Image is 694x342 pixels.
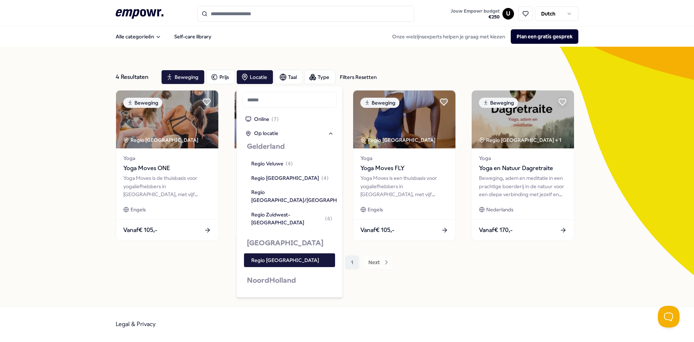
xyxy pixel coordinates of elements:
[451,14,500,20] span: € 250
[511,29,578,44] button: Plan een gratis gesprek
[360,154,448,162] span: Yoga
[130,206,146,214] span: Engels
[110,29,217,44] nav: Main
[471,90,574,241] a: package imageBewegingRegio [GEOGRAPHIC_DATA] + 1YogaYoga en Natuur DagretraiteBeweging, adem en m...
[123,154,211,162] span: Yoga
[360,164,448,173] span: Yoga Moves FLY
[116,90,218,148] img: package image
[251,174,329,182] div: Regio [GEOGRAPHIC_DATA]
[386,29,578,44] div: Onze welzijnsexperts helpen je graag met kiezen
[486,206,513,214] span: Nederlands
[449,7,501,21] button: Jouw Empowr budget€250
[479,164,567,173] span: Yoga en Natuur Dagretraite
[286,160,293,168] span: ( 4 )
[479,225,513,235] span: Vanaf € 170,-
[123,225,157,235] span: Vanaf € 105,-
[658,306,680,328] iframe: Help Scout Beacon - Open
[479,98,518,108] div: Beweging
[479,154,567,162] span: Yoga
[360,174,448,198] div: Yoga Moves is een thuisbasis voor yogaliefhebbers in [GEOGRAPHIC_DATA], met vijf studio’s verspre...
[304,70,335,84] button: Type
[123,136,200,144] div: Regio [GEOGRAPHIC_DATA]
[321,174,329,182] span: ( 4 )
[197,6,414,22] input: Search for products, categories or subcategories
[271,115,279,123] span: ( 7 )
[340,73,377,81] div: Filters Resetten
[448,6,502,21] a: Jouw Empowr budget€250
[254,129,278,137] span: Op locatie
[502,8,514,20] button: U
[168,29,217,44] a: Self-care library
[123,174,211,198] div: Yoga Moves is de thuisbasis voor yogaliefhebbers in [GEOGRAPHIC_DATA], met vijf studio’s versprei...
[360,225,394,235] span: Vanaf € 105,-
[479,174,567,198] div: Beweging, adem en meditatie in een prachtige boerderij in de natuur voor een diepe verbinding met...
[236,70,273,84] button: Locatie
[110,29,167,44] button: Alle categorieën
[116,70,155,84] div: 4 Resultaten
[360,98,399,108] div: Beweging
[353,90,455,148] img: package image
[116,90,219,241] a: package imageBewegingRegio [GEOGRAPHIC_DATA] YogaYoga Moves ONEYoga Moves is de thuisbasis voor y...
[235,90,337,148] img: package image
[161,70,205,84] button: Beweging
[275,70,303,84] button: Taal
[116,321,156,328] a: Legal & Privacy
[251,256,319,264] div: Regio [GEOGRAPHIC_DATA]
[251,160,293,168] div: Regio Veluwe
[479,136,561,144] div: Regio [GEOGRAPHIC_DATA] + 1
[353,90,456,241] a: package imageBewegingRegio [GEOGRAPHIC_DATA] YogaYoga Moves FLYYoga Moves is een thuisbasis voor ...
[451,8,500,14] span: Jouw Empowr budget
[325,215,332,223] span: ( 4 )
[472,90,574,148] img: package image
[123,164,211,173] span: Yoga Moves ONE
[251,188,369,204] div: Regio [GEOGRAPHIC_DATA]/[GEOGRAPHIC_DATA]
[243,140,337,291] div: Suggestions
[123,98,162,108] div: Beweging
[254,115,269,123] span: Online
[360,136,437,144] div: Regio [GEOGRAPHIC_DATA]
[368,206,383,214] span: Engels
[206,70,235,84] button: Prijs
[234,90,337,241] a: package imageBewegingRegio [GEOGRAPHIC_DATA] YogaYoga Moves HOTYoga Moves is een thuisbasis voor ...
[251,211,332,227] div: Regio Zuidwest-[GEOGRAPHIC_DATA]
